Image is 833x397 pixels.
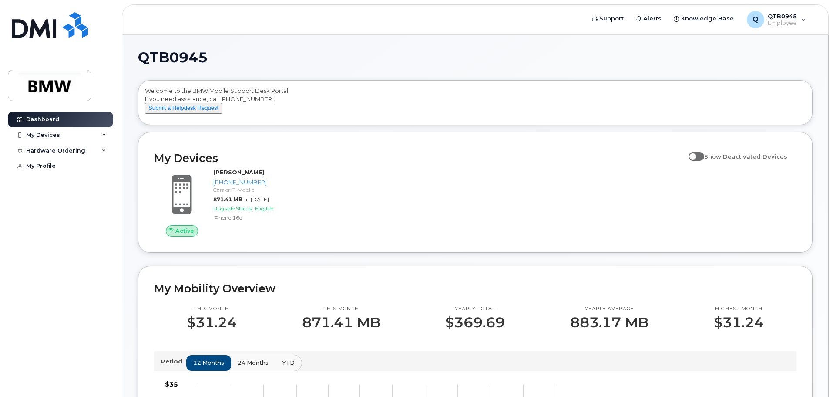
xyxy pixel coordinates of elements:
div: iPhone 16e [213,214,303,221]
span: at [DATE] [244,196,269,203]
p: $369.69 [445,315,505,330]
iframe: Messenger [641,204,826,355]
a: Submit a Helpdesk Request [145,104,222,111]
h2: My Mobility Overview [154,282,796,295]
p: Period [161,357,186,366]
a: Active[PERSON_NAME][PHONE_NUMBER]Carrier: T-Mobile871.41 MBat [DATE]Upgrade Status:EligibleiPhone... [154,168,307,236]
div: [PHONE_NUMBER] [213,178,303,187]
span: QTB0945 [138,51,208,64]
span: Upgrade Status: [213,205,253,212]
p: Yearly average [570,305,648,312]
span: 871.41 MB [213,196,242,203]
p: $31.24 [187,315,237,330]
tspan: $35 [165,380,178,388]
h2: My Devices [154,152,684,165]
p: Yearly total [445,305,505,312]
span: Active [175,227,194,235]
span: Show Deactivated Devices [704,153,787,160]
input: Show Deactivated Devices [689,148,695,155]
p: This month [187,305,237,312]
span: Eligible [255,205,273,212]
span: 24 months [238,359,269,367]
iframe: Messenger Launcher [795,359,826,390]
span: YTD [282,359,295,367]
div: Welcome to the BMW Mobile Support Desk Portal If you need assistance, call [PHONE_NUMBER]. [145,87,806,122]
button: Submit a Helpdesk Request [145,103,222,114]
strong: [PERSON_NAME] [213,169,265,176]
p: 871.41 MB [302,315,380,330]
p: 883.17 MB [570,315,648,330]
div: Carrier: T-Mobile [213,186,303,193]
p: This month [302,305,380,312]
